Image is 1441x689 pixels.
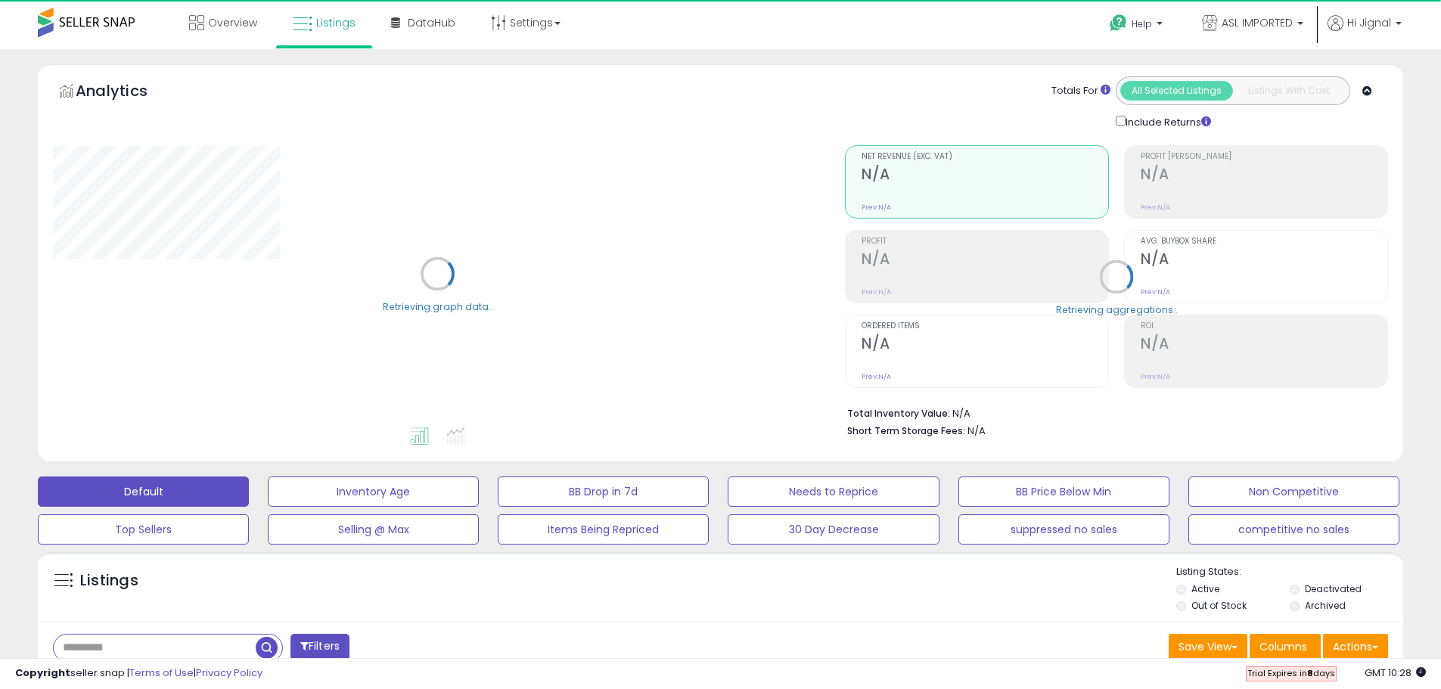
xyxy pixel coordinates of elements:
[383,299,493,313] div: Retrieving graph data..
[80,570,138,591] h5: Listings
[1305,599,1346,612] label: Archived
[1188,476,1399,507] button: Non Competitive
[1259,639,1307,654] span: Columns
[196,666,262,680] a: Privacy Policy
[1104,113,1229,130] div: Include Returns
[1307,667,1313,679] b: 8
[1232,81,1345,101] button: Listings With Cost
[1051,84,1110,98] div: Totals For
[958,476,1169,507] button: BB Price Below Min
[1169,634,1247,660] button: Save View
[1222,15,1293,30] span: ASL IMPORTED
[38,514,249,545] button: Top Sellers
[1191,582,1219,595] label: Active
[268,514,479,545] button: Selling @ Max
[208,15,257,30] span: Overview
[1056,303,1178,316] div: Retrieving aggregations..
[1098,2,1178,49] a: Help
[15,666,262,681] div: seller snap | |
[15,666,70,680] strong: Copyright
[316,15,356,30] span: Listings
[1347,15,1391,30] span: Hi Jignal
[129,666,194,680] a: Terms of Use
[1365,666,1426,680] span: 2025-08-18 10:28 GMT
[290,634,349,660] button: Filters
[38,476,249,507] button: Default
[1250,634,1321,660] button: Columns
[1328,15,1402,49] a: Hi Jignal
[1191,599,1247,612] label: Out of Stock
[498,476,709,507] button: BB Drop in 7d
[1176,565,1403,579] p: Listing States:
[728,476,939,507] button: Needs to Reprice
[728,514,939,545] button: 30 Day Decrease
[1323,634,1388,660] button: Actions
[1305,582,1362,595] label: Deactivated
[1247,667,1335,679] span: Trial Expires in days
[1188,514,1399,545] button: competitive no sales
[1132,17,1152,30] span: Help
[1120,81,1233,101] button: All Selected Listings
[958,514,1169,545] button: suppressed no sales
[268,476,479,507] button: Inventory Age
[76,80,177,105] h5: Analytics
[408,15,455,30] span: DataHub
[1109,14,1128,33] i: Get Help
[498,514,709,545] button: Items Being Repriced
